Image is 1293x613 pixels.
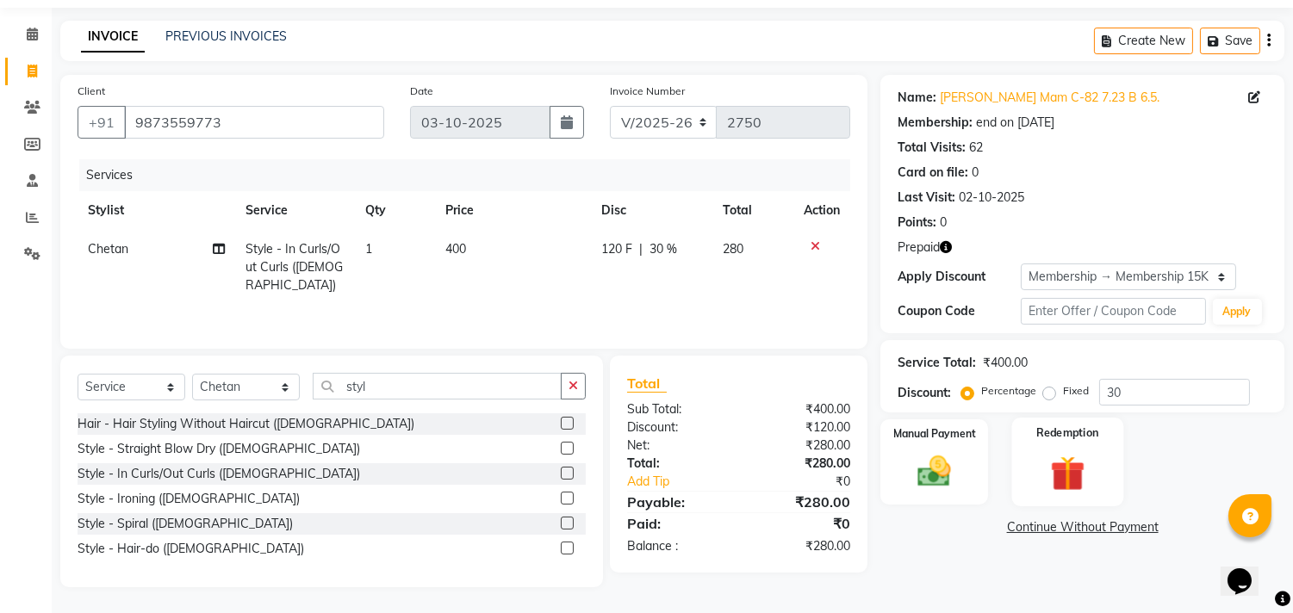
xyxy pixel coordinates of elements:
[723,241,743,257] span: 280
[78,490,300,508] div: Style - Ironing ([DEMOGRAPHIC_DATA])
[1200,28,1260,54] button: Save
[981,383,1036,399] label: Percentage
[898,302,1021,320] div: Coupon Code
[898,114,973,132] div: Membership:
[972,164,979,182] div: 0
[893,426,976,442] label: Manual Payment
[739,400,864,418] div: ₹400.00
[78,106,126,139] button: +91
[78,440,360,458] div: Style - Straight Blow Dry ([DEMOGRAPHIC_DATA])
[614,473,760,491] a: Add Tip
[88,241,128,257] span: Chetan
[898,238,940,257] span: Prepaid
[435,191,591,230] th: Price
[650,240,677,258] span: 30 %
[124,106,384,139] input: Search by Name/Mobile/Email/Code
[898,214,936,232] div: Points:
[627,375,667,393] span: Total
[313,373,562,399] input: Search or Scan
[959,189,1024,207] div: 02-10-2025
[760,473,864,491] div: ₹0
[739,455,864,473] div: ₹280.00
[884,518,1281,536] a: Continue Without Payment
[712,191,793,230] th: Total
[739,492,864,512] div: ₹280.00
[1094,28,1193,54] button: Create New
[365,241,372,257] span: 1
[639,240,643,258] span: |
[614,437,739,455] div: Net:
[898,384,951,402] div: Discount:
[614,400,739,418] div: Sub Total:
[898,354,976,372] div: Service Total:
[1221,544,1276,596] iframe: chat widget
[1036,424,1098,441] label: Redemption
[410,84,433,99] label: Date
[739,537,864,555] div: ₹280.00
[78,415,414,433] div: Hair - Hair Styling Without Haircut ([DEMOGRAPHIC_DATA])
[1021,298,1205,325] input: Enter Offer / Coupon Code
[591,191,712,230] th: Disc
[81,22,145,53] a: INVOICE
[976,114,1054,132] div: end on [DATE]
[898,89,936,107] div: Name:
[898,268,1021,286] div: Apply Discount
[246,241,343,293] span: Style - In Curls/Out Curls ([DEMOGRAPHIC_DATA])
[78,191,235,230] th: Stylist
[78,84,105,99] label: Client
[898,164,968,182] div: Card on file:
[614,492,739,512] div: Payable:
[1213,299,1262,325] button: Apply
[614,418,739,437] div: Discount:
[1063,383,1089,399] label: Fixed
[1039,452,1096,495] img: _gift.svg
[614,513,739,534] div: Paid:
[614,537,739,555] div: Balance :
[739,437,864,455] div: ₹280.00
[983,354,1028,372] div: ₹400.00
[79,159,863,191] div: Services
[235,191,356,230] th: Service
[739,418,864,437] div: ₹120.00
[601,240,632,258] span: 120 F
[739,513,864,534] div: ₹0
[940,214,947,232] div: 0
[610,84,685,99] label: Invoice Number
[898,189,955,207] div: Last Visit:
[614,455,739,473] div: Total:
[355,191,435,230] th: Qty
[78,540,304,558] div: Style - Hair-do ([DEMOGRAPHIC_DATA])
[940,89,1159,107] a: [PERSON_NAME] Mam C-82 7.23 B 6.5.
[898,139,966,157] div: Total Visits:
[969,139,983,157] div: 62
[78,515,293,533] div: Style - Spiral ([DEMOGRAPHIC_DATA])
[793,191,850,230] th: Action
[165,28,287,44] a: PREVIOUS INVOICES
[907,452,961,491] img: _cash.svg
[78,465,360,483] div: Style - In Curls/Out Curls ([DEMOGRAPHIC_DATA])
[445,241,466,257] span: 400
